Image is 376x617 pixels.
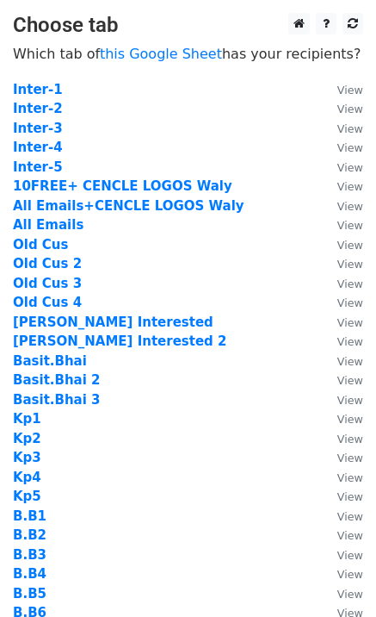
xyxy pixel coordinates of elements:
small: View [337,413,363,426]
small: View [337,239,363,252]
a: View [320,276,363,291]
a: View [320,140,363,155]
small: View [337,568,363,581]
a: Basit.Bhai 3 [13,392,101,408]
a: B.B2 [13,527,46,543]
a: View [320,586,363,601]
a: Kp5 [13,489,41,504]
a: View [320,470,363,485]
strong: Old Cus 3 [13,276,82,291]
a: View [320,82,363,97]
small: View [337,490,363,503]
a: View [320,392,363,408]
a: All Emails+CENCLE LOGOS Waly [13,198,244,214]
a: Kp4 [13,470,41,485]
small: View [337,219,363,232]
h3: Choose tab [13,13,363,38]
a: View [320,450,363,465]
small: View [337,335,363,348]
a: Basit.Bhai [13,353,87,369]
small: View [337,433,363,446]
a: this Google Sheet [100,46,222,62]
a: Kp2 [13,431,41,446]
a: View [320,508,363,524]
small: View [337,374,363,387]
a: View [320,121,363,136]
a: Kp3 [13,450,41,465]
p: Which tab of has your recipients? [13,45,363,63]
a: Old Cus 4 [13,295,82,310]
a: Old Cus [13,237,68,252]
a: View [320,411,363,427]
a: View [320,101,363,116]
a: View [320,159,363,175]
a: View [320,353,363,369]
strong: B.B5 [13,586,46,601]
a: View [320,315,363,330]
a: View [320,566,363,582]
a: View [320,178,363,194]
small: View [337,161,363,174]
strong: Old Cus 2 [13,256,82,271]
a: View [320,333,363,349]
small: View [337,84,363,97]
small: View [337,103,363,115]
a: View [320,237,363,252]
a: Basit.Bhai 2 [13,372,101,388]
a: View [320,547,363,563]
small: View [337,510,363,523]
strong: Inter-2 [13,101,63,116]
a: Kp1 [13,411,41,427]
a: View [320,372,363,388]
a: All Emails [13,217,83,233]
a: View [320,489,363,504]
a: Inter-4 [13,140,63,155]
a: Inter-1 [13,82,63,97]
a: Inter-3 [13,121,63,136]
a: View [320,217,363,233]
a: View [320,256,363,271]
a: View [320,431,363,446]
small: View [337,588,363,601]
small: View [337,122,363,135]
a: Inter-5 [13,159,63,175]
small: View [337,394,363,407]
small: View [337,180,363,193]
small: View [337,316,363,329]
small: View [337,549,363,562]
a: 10FREE+ CENCLE LOGOS Waly [13,178,232,194]
a: View [320,198,363,214]
small: View [337,529,363,542]
small: View [337,452,363,464]
a: B.B3 [13,547,46,563]
small: View [337,296,363,309]
small: View [337,355,363,368]
a: B.B1 [13,508,46,524]
small: View [337,277,363,290]
a: B.B4 [13,566,46,582]
a: View [320,295,363,310]
a: [PERSON_NAME] Interested [13,315,213,330]
a: [PERSON_NAME] Interested 2 [13,333,227,349]
a: View [320,527,363,543]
